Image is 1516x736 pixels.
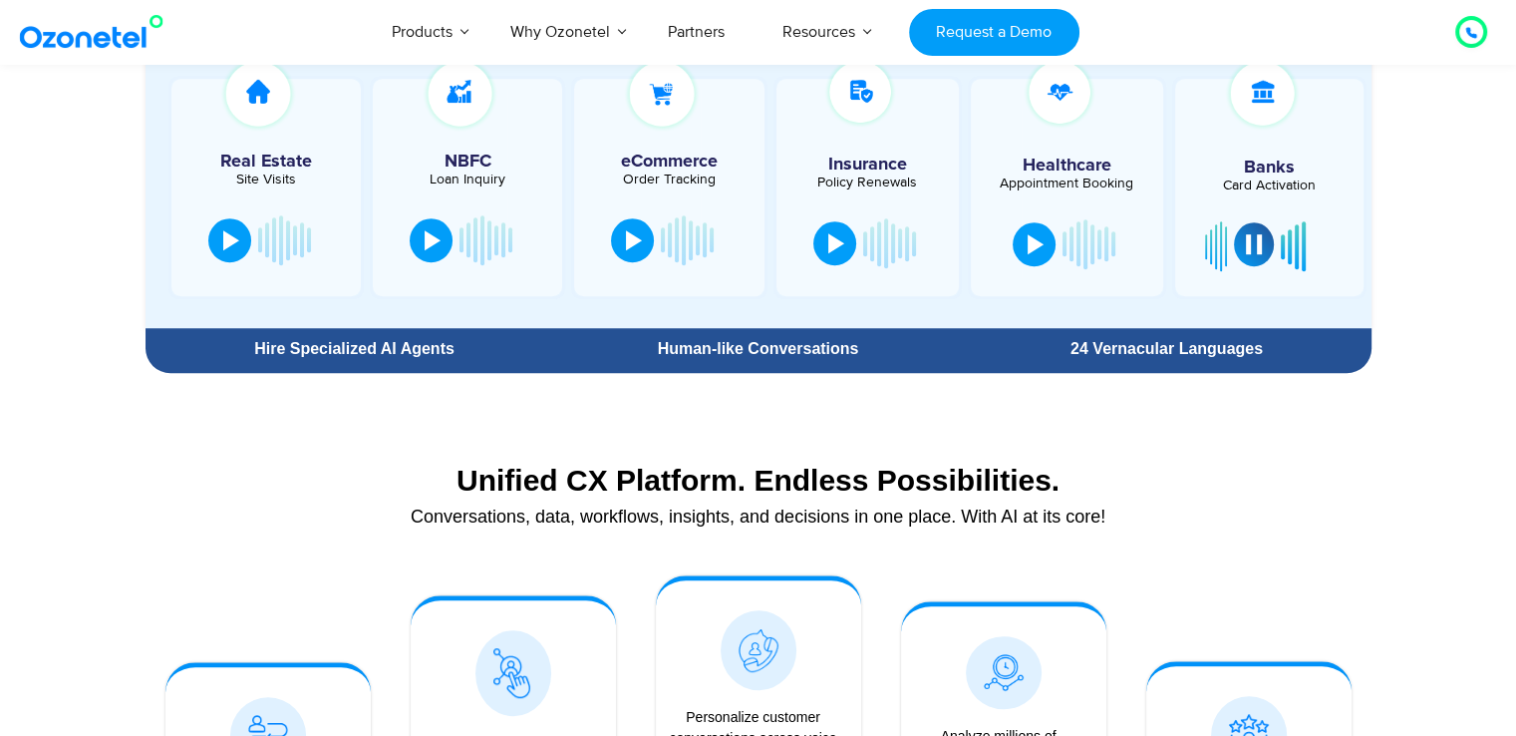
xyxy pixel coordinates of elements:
h5: eCommerce [584,153,754,171]
div: Policy Renewals [786,176,949,189]
div: Site Visits [181,173,351,186]
div: Appointment Booking [986,177,1148,190]
h5: Real Estate [181,153,351,171]
div: 24 Vernacular Languages [972,341,1361,357]
h5: Healthcare [986,157,1148,175]
a: Request a Demo [909,9,1079,56]
h5: Insurance [786,156,949,174]
div: Unified CX Platform. Endless Possibilities. [155,463,1362,498]
div: Order Tracking [584,173,754,186]
div: Card Activation [1185,179,1354,192]
div: Human-like Conversations [563,341,952,357]
div: Loan Inquiry [383,173,552,186]
div: Conversations, data, workflows, insights, and decisions in one place. With AI at its core! [155,508,1362,526]
h5: NBFC [383,153,552,171]
h5: Banks [1185,159,1354,177]
div: Hire Specialized AI Agents [155,341,554,357]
